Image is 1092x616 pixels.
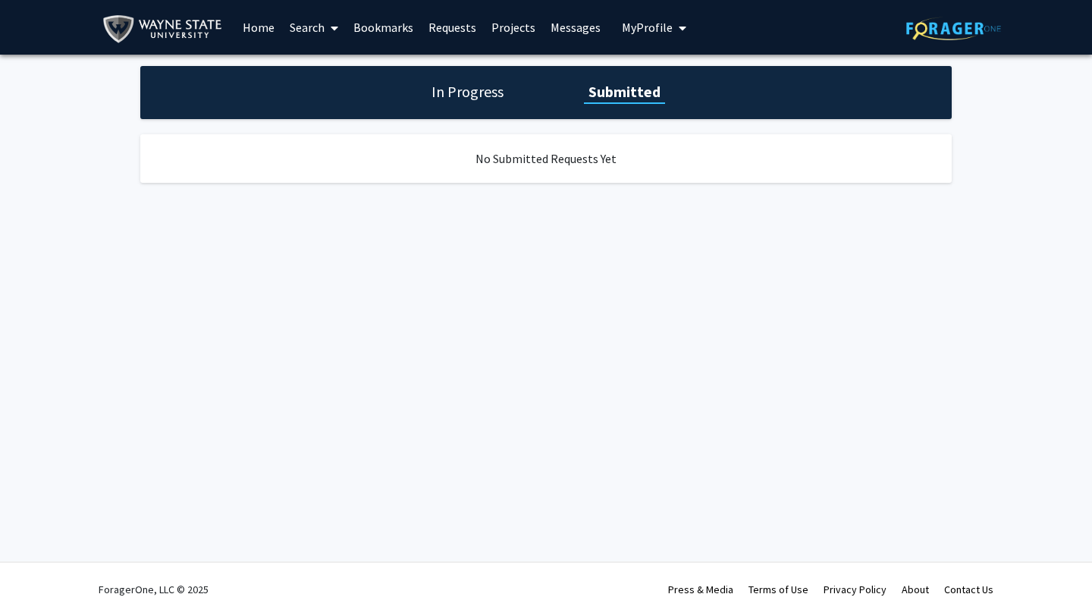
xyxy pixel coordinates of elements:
img: ForagerOne Logo [906,17,1001,40]
a: Contact Us [944,583,993,596]
a: Terms of Use [748,583,808,596]
a: Press & Media [668,583,733,596]
span: My Profile [622,20,673,35]
a: Home [235,1,282,54]
a: Projects [484,1,543,54]
a: Messages [543,1,608,54]
div: No Submitted Requests Yet [140,134,952,183]
div: ForagerOne, LLC © 2025 [99,563,209,616]
h1: Submitted [584,81,665,102]
img: Wayne State University Logo [102,12,229,46]
a: About [902,583,929,596]
h1: In Progress [427,81,508,102]
a: Requests [421,1,484,54]
a: Privacy Policy [824,583,886,596]
a: Bookmarks [346,1,421,54]
a: Search [282,1,346,54]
